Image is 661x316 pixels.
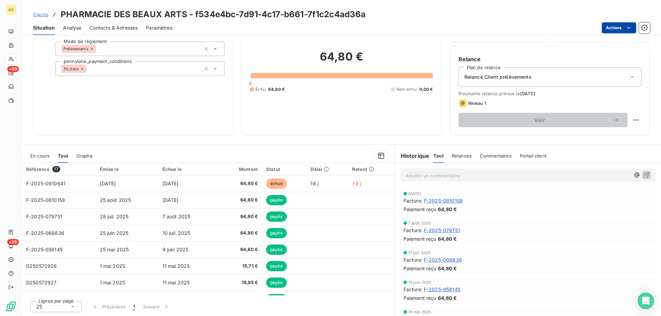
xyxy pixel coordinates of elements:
[395,152,430,160] h6: Historique
[26,197,65,203] span: F-2025-0810158
[224,197,258,204] span: 64,80 €
[480,153,512,159] span: Commentaires
[162,214,191,219] span: 7 août 2025
[52,166,60,172] span: 17
[6,4,17,15] div: AG
[63,24,81,31] span: Analyse
[133,303,135,310] span: 1
[352,181,361,186] span: +3 j
[162,280,190,285] span: 11 mai 2025
[452,153,472,159] span: Relances
[26,181,65,186] span: F-2025-0910641
[33,24,55,31] span: Situation
[129,299,139,314] button: 1
[438,294,457,302] span: 64,80 €
[403,256,422,263] span: Facture :
[162,230,190,236] span: 10 juil. 2025
[266,294,287,304] span: payée
[7,66,19,72] span: +99
[424,197,463,204] span: F-2025-0810158
[61,8,366,21] h3: PHARMACIE DES BEAUX ARTS - f534e4bc-7d91-4c17-b661-7f1c2c4ad36a
[311,181,318,186] span: 18 j
[268,86,285,92] span: 64,80 €
[224,263,258,270] span: 15,71 €
[408,251,431,255] span: 17 juil. 2025
[162,247,189,252] span: 9 juin 2025
[408,192,421,196] span: [DATE]
[30,153,50,159] span: En cours
[224,279,258,286] span: 18,85 €
[162,166,216,172] div: Échue le
[7,239,19,245] span: +99
[162,181,179,186] span: [DATE]
[250,50,433,70] h2: 64,80 €
[100,263,125,269] span: 1 mai 2025
[90,24,138,31] span: Contacts & Adresses
[467,117,612,123] span: Voir
[100,166,154,172] div: Émise le
[468,100,486,106] span: Niveau 1
[224,166,258,172] div: Montant
[266,261,287,271] span: payée
[26,166,92,172] div: Référence
[424,286,460,293] span: F-2025-058145
[76,153,93,159] span: Graphe
[459,91,641,96] span: Prochaine relance prévue le
[438,206,457,213] span: 64,80 €
[63,47,88,51] span: Prélèvements
[26,230,64,236] span: F-2025-068836
[438,235,457,242] span: 64,80 €
[266,195,287,205] span: payée
[408,280,432,284] span: 13 juin 2025
[26,247,63,252] span: F-2025-058145
[100,197,131,203] span: 25 août 2025
[224,230,258,237] span: 64,80 €
[63,67,79,71] span: 30_days
[403,206,437,213] span: Paiement reçu
[403,227,422,234] span: Facture :
[100,280,125,285] span: 1 mai 2025
[100,214,129,219] span: 28 juil. 2025
[403,197,422,204] span: Facture :
[255,86,265,92] span: Échu
[403,286,422,293] span: Facture :
[33,12,48,17] span: Clients
[433,153,444,159] span: Tout
[459,55,641,63] h6: Relance
[424,256,462,263] span: F-2025-068836
[58,153,68,159] span: Tout
[224,246,258,253] span: 64,80 €
[100,230,129,236] span: 25 juin 2025
[249,81,252,86] span: 0
[638,293,654,309] div: Open Intercom Messenger
[266,277,287,288] span: payée
[36,303,42,310] span: 25
[33,11,48,18] a: Clients
[602,22,636,33] button: Actions
[87,299,129,314] button: Précédent
[408,310,431,314] span: 16 mai 2025
[352,166,391,172] div: Retard
[459,113,628,127] button: Voir
[266,244,287,255] span: payée
[419,86,433,92] span: 0,00 €
[139,299,174,314] button: Suivant
[266,178,287,189] span: échue
[403,265,437,272] span: Paiement reçu
[100,247,129,252] span: 25 mai 2025
[6,301,17,312] img: Logo LeanPay
[266,228,287,238] span: payée
[403,294,437,302] span: Paiement reçu
[438,265,457,272] span: 64,80 €
[408,221,431,225] span: 7 août 2025
[464,74,532,80] span: Relance Client prélèvements
[96,46,102,52] input: Ajouter une valeur
[424,227,460,234] span: F-2025-079751
[26,214,62,219] span: F-2025-079751
[520,91,536,96] span: [DATE]
[224,213,258,220] span: 64,80 €
[397,86,417,92] span: Non-échu
[162,263,190,269] span: 11 mai 2025
[146,24,172,31] span: Paramètres
[520,153,546,159] span: Portail client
